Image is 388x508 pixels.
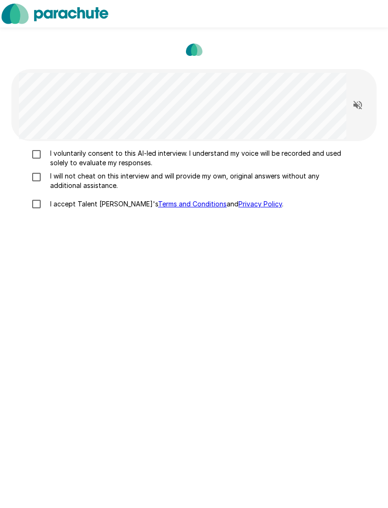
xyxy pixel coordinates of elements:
[46,199,283,209] p: I accept Talent [PERSON_NAME]'s and .
[182,38,206,62] img: parachute_avatar.png
[348,96,367,115] button: Read questions aloud
[46,171,350,190] p: I will not cheat on this interview and will provide my own, original answers without any addition...
[46,149,350,168] p: I voluntarily consent to this AI-led interview. I understand my voice will be recorded and used s...
[158,200,227,208] a: Terms and Conditions
[238,200,282,208] a: Privacy Policy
